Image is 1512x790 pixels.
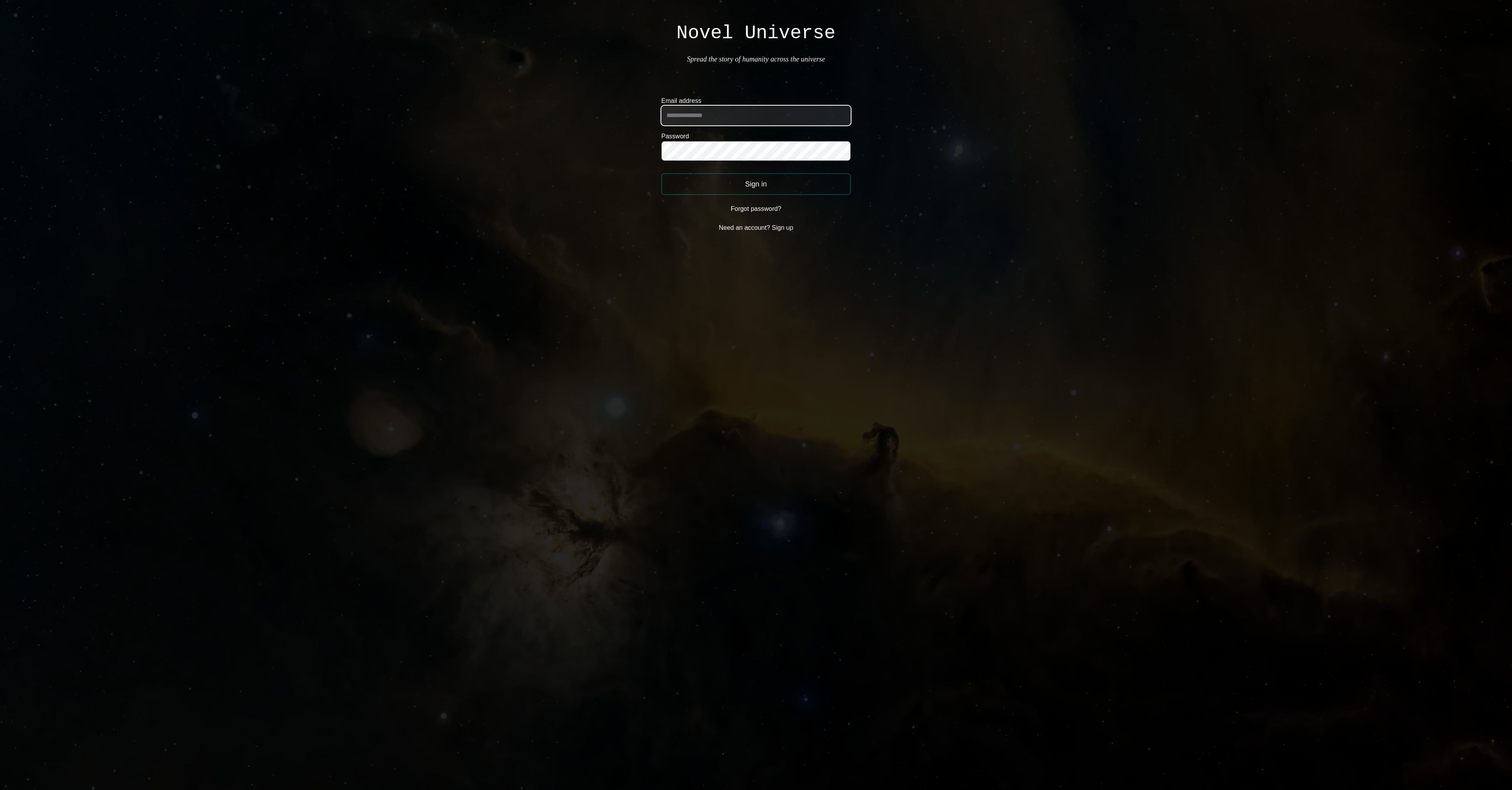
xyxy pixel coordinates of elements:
p: Spread the story of humanity across the universe [687,54,825,65]
button: Forgot password? [661,201,851,217]
label: Email address [661,96,851,106]
button: Sign in [661,173,851,195]
button: Need an account? Sign up [661,220,851,236]
label: Password [661,132,851,141]
h1: Novel Universe [676,24,835,43]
